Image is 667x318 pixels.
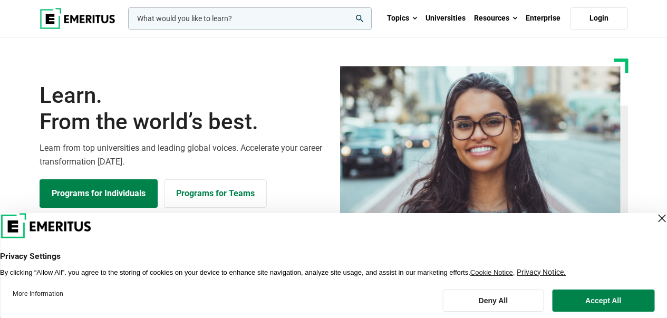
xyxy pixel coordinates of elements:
input: woocommerce-product-search-field-0 [128,7,372,30]
h1: Learn. [40,82,327,136]
a: Login [570,7,628,30]
a: Explore for Business [164,179,267,208]
a: Explore Programs [40,179,158,208]
img: Learn from the world's best [340,66,621,232]
p: Learn from top universities and leading global voices. Accelerate your career transformation [DATE]. [40,141,327,168]
span: From the world’s best. [40,109,327,135]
